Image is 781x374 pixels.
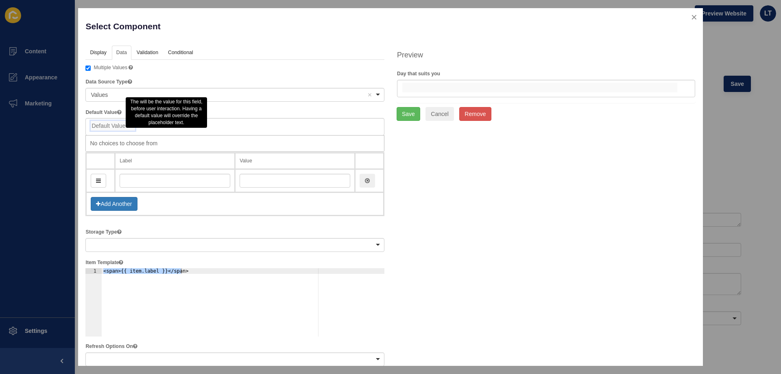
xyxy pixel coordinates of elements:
[85,259,123,266] label: Item Template
[115,153,235,169] th: Label
[686,9,702,26] button: close
[164,46,198,60] a: Conditional
[86,136,384,151] div: No choices to choose from
[425,107,454,121] button: Cancel
[85,109,121,116] label: Default Value
[397,50,695,60] h4: Preview
[91,121,135,131] input: Default Value
[397,107,420,121] button: Save
[91,92,108,98] span: Values
[366,91,374,99] button: Remove item: 'values'
[85,46,111,60] a: Display
[235,153,355,169] th: Value
[132,46,163,60] a: Validation
[402,83,677,92] input: false
[85,66,91,71] input: Multiple Values
[85,15,384,37] p: Select Component
[85,268,102,274] div: 1
[94,65,127,70] span: Multiple Values
[85,343,137,350] label: Refresh Options On
[85,78,132,85] label: Data Source Type
[397,70,440,77] label: Day that suits you
[85,228,121,236] label: Storage Type
[459,107,491,121] button: Remove
[112,46,131,60] a: Data
[126,97,207,128] div: The will be the value for this field, before user interaction. Having a default value will overri...
[91,197,137,211] button: Add Another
